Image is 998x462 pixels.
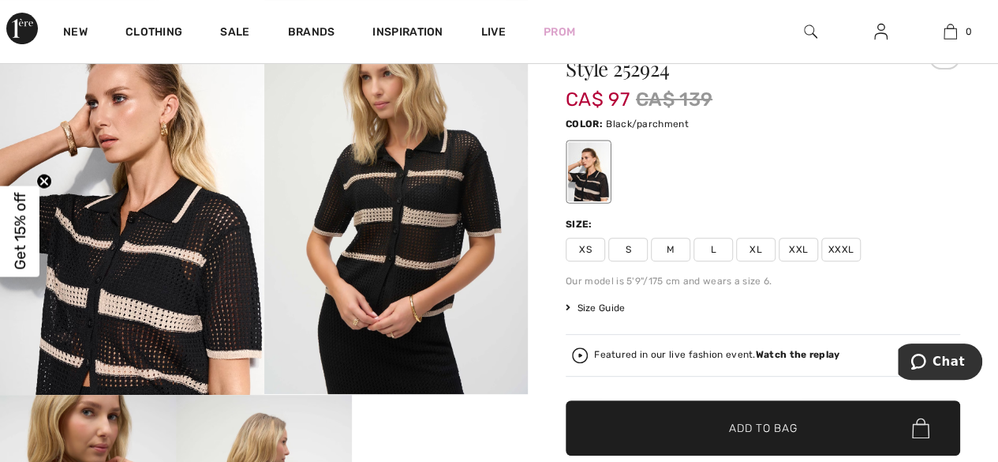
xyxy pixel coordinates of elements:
span: CA$ 97 [566,73,630,111]
a: Sale [220,25,249,42]
span: Size Guide [566,301,625,315]
span: XXXL [821,238,861,261]
span: Add to Bag [729,420,797,437]
a: Brands [288,25,335,42]
div: Black/parchment [568,142,609,201]
span: XL [736,238,776,261]
span: Get 15% off [11,193,29,270]
div: Size: [566,217,596,231]
button: Add to Bag [566,400,960,456]
a: Prom [544,24,575,40]
img: My Info [874,22,888,41]
span: Black/parchment [606,118,689,130]
span: CA$ 139 [636,85,712,114]
span: L [693,238,733,261]
a: Sign In [862,22,900,42]
a: New [63,25,88,42]
strong: Watch the replay [756,349,840,360]
img: Bag.svg [912,418,929,438]
div: Our model is 5'9"/175 cm and wears a size 6. [566,274,960,288]
span: 0 [965,24,971,39]
img: search the website [804,22,817,41]
div: Featured in our live fashion event. [594,350,839,360]
span: M [651,238,690,261]
a: Clothing [125,25,182,42]
a: Live [481,24,506,40]
button: Close teaser [36,173,52,189]
span: Color: [566,118,603,130]
span: Inspiration [372,25,443,42]
a: 0 [916,22,985,41]
img: Watch the replay [572,347,588,363]
span: XXL [779,238,818,261]
img: 1ère Avenue [6,13,38,44]
span: S [608,238,648,261]
img: My Bag [944,22,957,41]
span: XS [566,238,605,261]
iframe: Opens a widget where you can chat to one of our agents [898,344,982,383]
